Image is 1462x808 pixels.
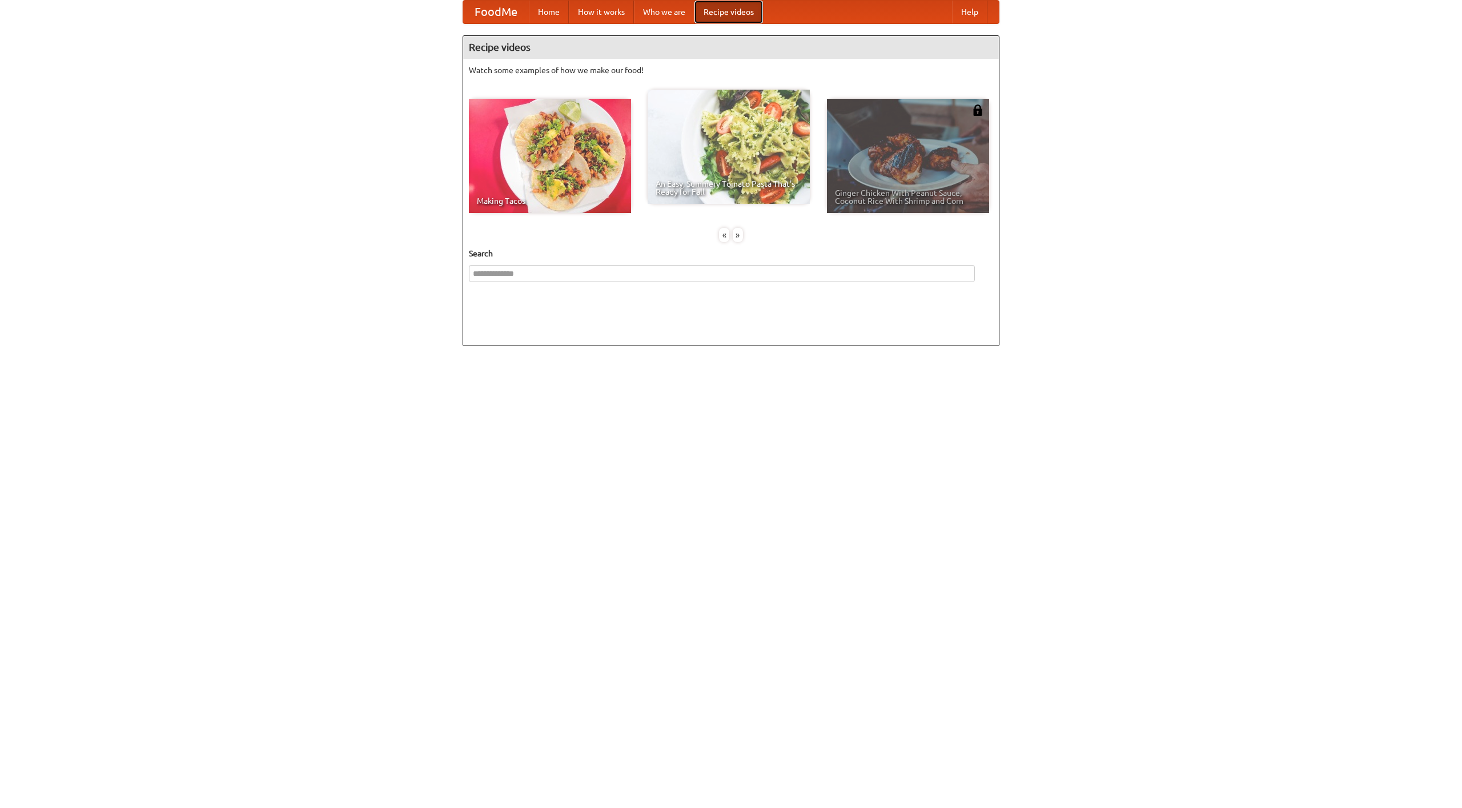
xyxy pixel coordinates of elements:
a: How it works [569,1,634,23]
h4: Recipe videos [463,36,999,59]
a: FoodMe [463,1,529,23]
a: An Easy, Summery Tomato Pasta That's Ready for Fall [648,90,810,204]
img: 483408.png [972,104,983,116]
p: Watch some examples of how we make our food! [469,65,993,76]
a: Help [952,1,987,23]
a: Who we are [634,1,694,23]
a: Making Tacos [469,99,631,213]
div: » [733,228,743,242]
a: Recipe videos [694,1,763,23]
div: « [719,228,729,242]
a: Home [529,1,569,23]
span: Making Tacos [477,197,623,205]
h5: Search [469,248,993,259]
span: An Easy, Summery Tomato Pasta That's Ready for Fall [656,180,802,196]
